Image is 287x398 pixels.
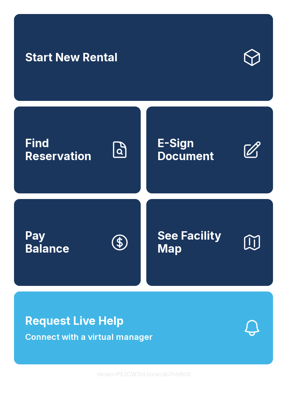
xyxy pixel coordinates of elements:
a: Start New Rental [14,14,273,101]
span: See Facility Map [157,229,237,255]
span: Pay Balance [25,229,69,255]
button: Request Live HelpConnect with a virtual manager [14,291,273,364]
button: VersionPE2CWShLHxwLdo7nhiB05 [91,364,196,384]
span: Find Reservation [25,137,104,163]
span: Request Live Help [25,313,124,329]
a: PayBalance [14,199,141,286]
button: See Facility Map [146,199,273,286]
span: E-Sign Document [157,137,237,163]
a: E-Sign Document [146,107,273,193]
span: Start New Rental [25,51,118,64]
span: Connect with a virtual manager [25,331,153,343]
a: Find Reservation [14,107,141,193]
